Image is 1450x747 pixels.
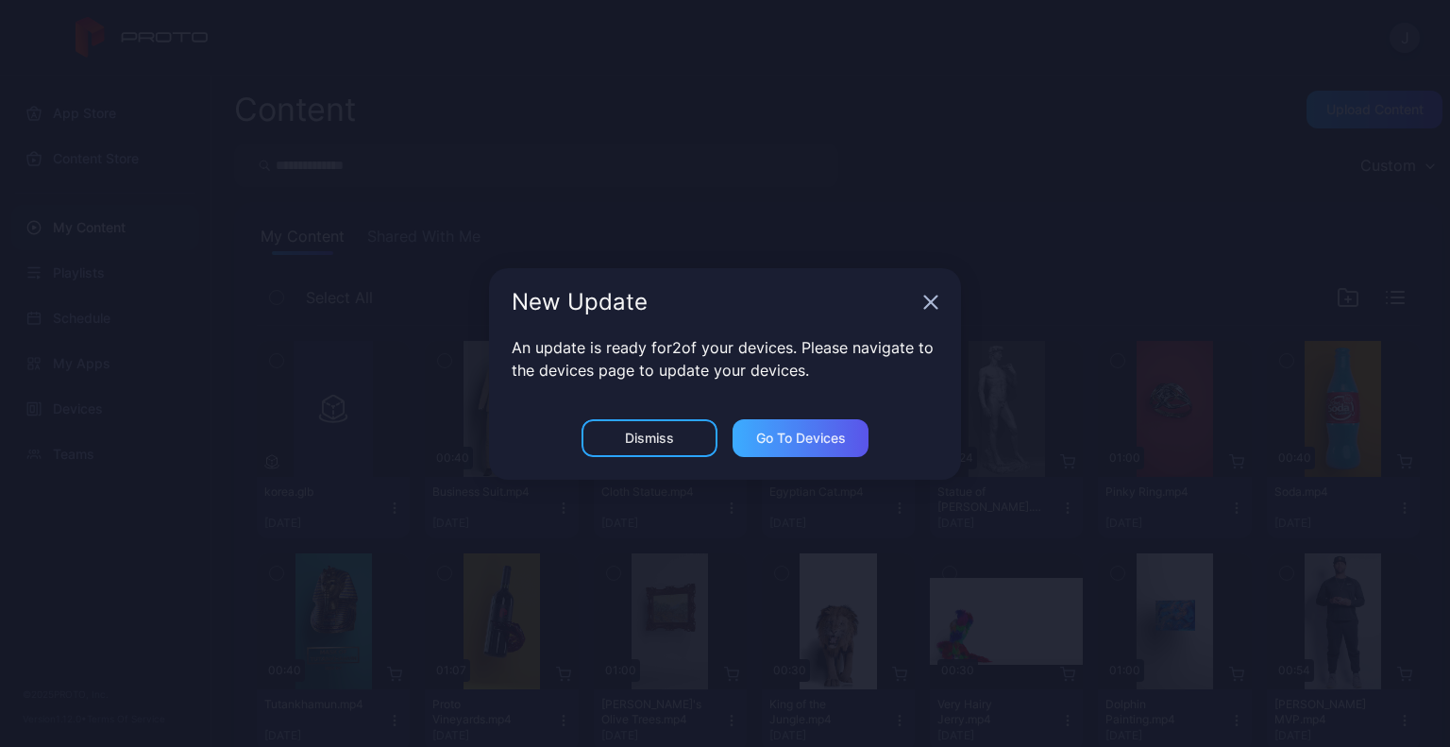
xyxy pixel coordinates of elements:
button: Go to devices [733,419,868,457]
div: New Update [512,291,916,314]
div: Dismiss [625,431,674,446]
button: Dismiss [582,419,717,457]
div: Go to devices [756,431,846,446]
p: An update is ready for 2 of your devices. Please navigate to the devices page to update your devi... [512,336,938,382]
